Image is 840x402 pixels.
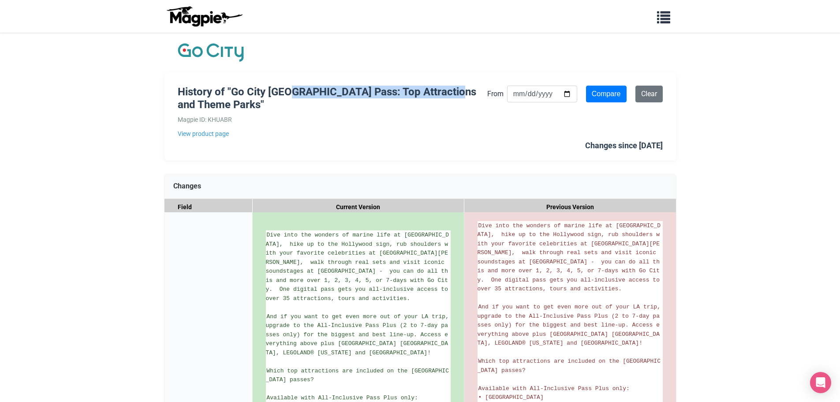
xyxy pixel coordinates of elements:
[586,86,627,102] input: Compare
[635,86,663,102] a: Clear
[266,368,449,383] span: Which top attractions are included on the [GEOGRAPHIC_DATA] passes?
[178,41,244,64] img: Company Logo
[487,88,504,100] label: From
[178,115,487,124] div: Magpie ID: KHUABR
[178,86,487,111] h1: History of "Go City [GEOGRAPHIC_DATA] Pass: Top Attractions and Theme Parks"
[178,129,487,139] a: View product page
[478,394,544,401] span: • [GEOGRAPHIC_DATA]
[164,199,253,215] div: Field
[478,222,663,293] span: Dive into the wonders of marine life at [GEOGRAPHIC_DATA], hike up to the Hollywood sign, rub sho...
[267,394,418,401] span: Available with All-Inclusive Pass Plus only:
[266,232,452,302] span: Dive into the wonders of marine life at [GEOGRAPHIC_DATA], hike up to the Hollywood sign, rub sho...
[464,199,676,215] div: Previous Version
[266,313,452,356] span: And if you want to get even more out of your LA trip, upgrade to the All-Inclusive Pass Plus (2 t...
[478,358,661,374] span: Which top attractions are included on the [GEOGRAPHIC_DATA] passes?
[164,174,676,199] div: Changes
[585,139,663,152] div: Changes since [DATE]
[253,199,464,215] div: Current Version
[478,304,664,346] span: And if you want to get even more out of your LA trip, upgrade to the All-Inclusive Pass Plus (2 t...
[164,6,244,27] img: logo-ab69f6fb50320c5b225c76a69d11143b.png
[810,372,831,393] div: Open Intercom Messenger
[478,385,630,392] span: Available with All-Inclusive Pass Plus only:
